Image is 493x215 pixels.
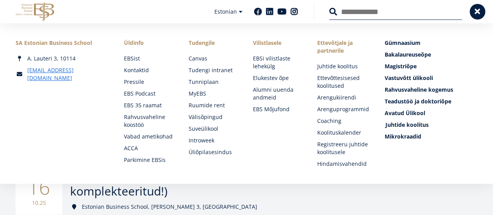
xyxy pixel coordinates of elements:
[16,55,108,62] div: A. Lauteri 3, 10114
[385,121,429,128] span: Juhtide koolitus
[385,133,477,140] a: Mikrokraadid
[188,90,237,98] a: MyEBS
[385,62,477,70] a: Magistriõpe
[124,90,173,98] a: EBS Podcast
[317,117,369,125] a: Coaching
[253,39,302,47] span: Vilistlasele
[16,39,108,47] div: SA Estonian Business School
[385,98,477,105] a: Teadustöö ja doktoriõpe
[124,144,173,152] a: ACCA
[124,133,173,140] a: Vabad ametikohad
[385,133,421,140] span: Mikrokraadid
[188,55,237,62] a: Canvas
[253,105,302,113] a: EBS Mõjufond
[385,121,478,129] a: Juhtide koolitus
[385,109,425,117] span: Avatud Ülikool
[188,101,237,109] a: Ruumide rent
[124,66,173,74] a: Kontaktid
[266,8,274,16] a: Linkedin
[188,125,237,133] a: Suveülikool
[385,39,477,47] a: Gümnaasium
[317,39,369,55] span: Ettevõtjale ja partnerile
[124,168,173,176] a: Raamatukogu
[16,168,62,215] div: 16
[27,66,108,82] a: [EMAIL_ADDRESS][DOMAIN_NAME]
[385,62,417,70] span: Magistriõpe
[317,160,369,176] a: Hindamisvahendid ja meetodid
[317,94,369,101] a: Arengukiirendi
[188,148,237,156] a: Üliõpilasesindus
[188,78,237,86] a: Tunniplaan
[188,39,237,47] a: Tudengile
[385,51,431,58] span: Bakalaureuseõpe
[253,86,302,101] a: Alumni uuenda andmeid
[124,39,173,47] span: Üldinfo
[385,39,421,46] span: Gümnaasium
[385,109,477,117] a: Avatud Ülikool
[124,156,173,164] a: Parkimine EBSis
[253,74,302,82] a: Elukestev õpe
[385,74,477,82] a: Vastuvõtt ülikooli
[290,8,298,16] a: Instagram
[385,98,451,105] span: Teadustöö ja doktoriõpe
[385,51,477,59] a: Bakalaureuseõpe
[385,74,433,82] span: Vastuvõtt ülikooli
[317,74,369,90] a: Ettevõttesisesed koolitused
[23,199,55,207] small: 10.25
[254,8,262,16] a: Facebook
[253,55,302,70] a: EBSi vilistlaste lehekülg
[277,8,286,16] a: Youtube
[124,101,173,109] a: EBS 35 raamat
[317,105,369,113] a: Arenguprogrammid
[317,129,369,137] a: Koolituskalender
[188,66,237,74] a: Tudengi intranet
[124,78,173,86] a: Pressile
[385,86,477,94] a: Rahvusvaheline kogemus
[385,86,453,93] span: Rahvusvaheline kogemus
[70,203,477,211] div: Estonian Business School, [PERSON_NAME] 3, [GEOGRAPHIC_DATA]
[124,55,173,62] a: EBSist
[317,140,369,156] a: Registreeru juhtide koolitusele
[188,113,237,121] a: Välisõpingud
[188,137,237,144] a: Introweek
[124,113,173,129] a: Rahvusvaheline koostöö
[317,62,369,70] a: Juhtide koolitus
